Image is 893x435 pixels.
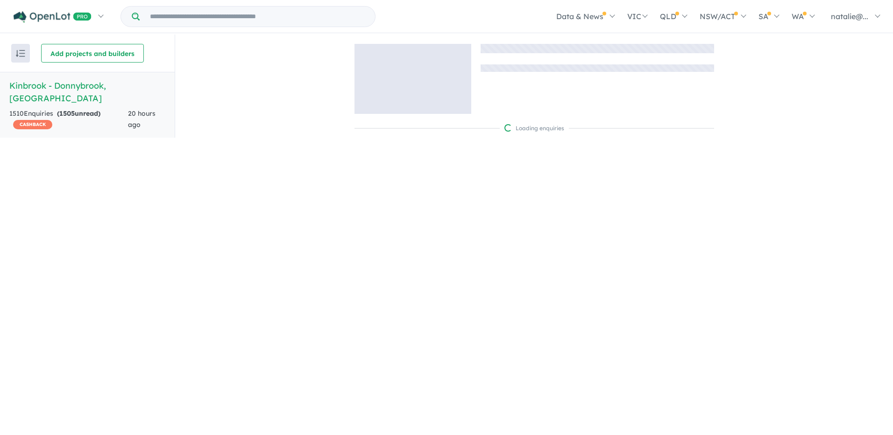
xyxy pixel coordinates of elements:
span: natalie@... [831,12,868,21]
img: Openlot PRO Logo White [14,11,92,23]
input: Try estate name, suburb, builder or developer [142,7,373,27]
div: Loading enquiries [504,124,564,133]
button: Add projects and builders [41,44,144,63]
h5: Kinbrook - Donnybrook , [GEOGRAPHIC_DATA] [9,79,165,105]
img: sort.svg [16,50,25,57]
div: 1510 Enquir ies [9,108,128,131]
strong: ( unread) [57,109,100,118]
span: 20 hours ago [128,109,156,129]
span: 1505 [59,109,75,118]
span: CASHBACK [13,120,52,129]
